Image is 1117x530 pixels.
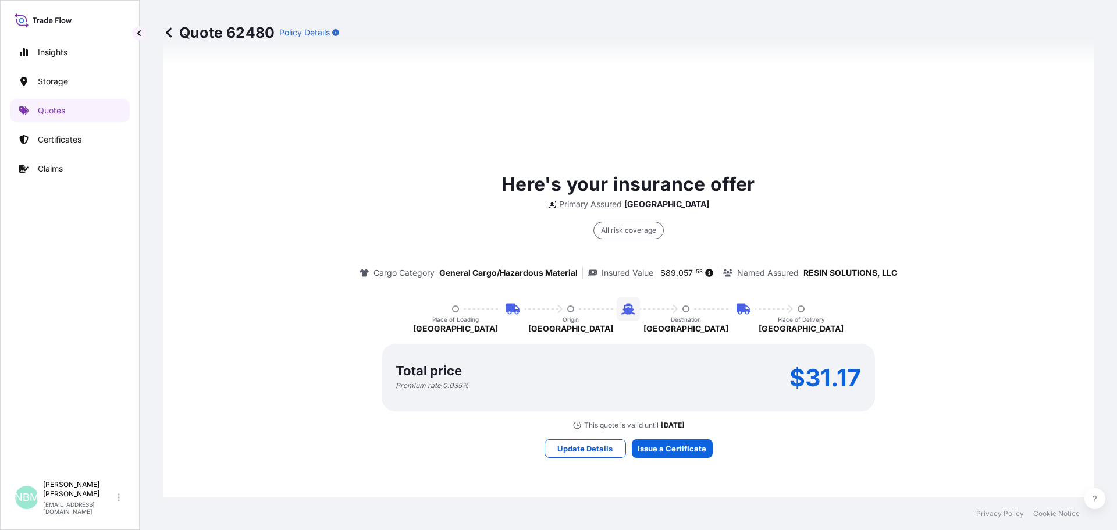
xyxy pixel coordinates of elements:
span: 53 [696,270,703,274]
p: Update Details [557,443,613,454]
p: [GEOGRAPHIC_DATA] [413,323,498,335]
button: Issue a Certificate [632,439,713,458]
p: Named Assured [737,267,799,279]
a: Quotes [10,99,130,122]
p: Insured Value [602,267,653,279]
p: Policy Details [279,27,330,38]
p: Quote 62480 [163,23,275,42]
a: Storage [10,70,130,93]
span: NBM [15,492,39,503]
p: [GEOGRAPHIC_DATA] [528,323,613,335]
p: Origin [563,316,579,323]
p: Insights [38,47,67,58]
div: All risk coverage [593,222,664,239]
p: [GEOGRAPHIC_DATA] [643,323,728,335]
p: Here's your insurance offer [501,170,755,198]
span: 057 [678,269,693,277]
p: Total price [396,365,462,376]
p: Primary Assured [559,198,622,210]
a: Cookie Notice [1033,509,1080,518]
p: RESIN SOLUTIONS, LLC [803,267,897,279]
span: , [676,269,678,277]
button: Update Details [545,439,626,458]
span: . [693,270,695,274]
p: [GEOGRAPHIC_DATA] [759,323,844,335]
p: Place of Loading [432,316,479,323]
p: [GEOGRAPHIC_DATA] [624,198,709,210]
p: [DATE] [661,421,685,430]
p: Claims [38,163,63,175]
p: Place of Delivery [778,316,825,323]
a: Insights [10,41,130,64]
p: Premium rate 0.035 % [396,381,469,390]
span: 89 [666,269,676,277]
span: $ [660,269,666,277]
p: Certificates [38,134,81,145]
a: Privacy Policy [976,509,1024,518]
p: Issue a Certificate [638,443,706,454]
p: Storage [38,76,68,87]
p: Cargo Category [373,267,435,279]
p: General Cargo/Hazardous Material [439,267,578,279]
a: Certificates [10,128,130,151]
p: $31.17 [789,368,861,387]
p: [EMAIL_ADDRESS][DOMAIN_NAME] [43,501,115,515]
p: Quotes [38,105,65,116]
a: Claims [10,157,130,180]
p: [PERSON_NAME] [PERSON_NAME] [43,480,115,499]
p: Destination [671,316,701,323]
p: This quote is valid until [584,421,659,430]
